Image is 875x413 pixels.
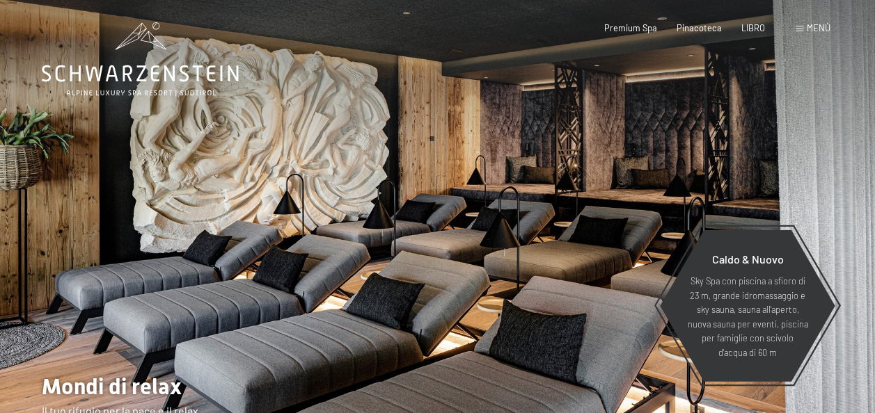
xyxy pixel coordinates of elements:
span: Menù [807,22,830,33]
a: Pinacoteca [677,22,722,33]
a: Premium Spa [604,22,657,33]
a: Caldo & Nuovo Sky Spa con piscina a sfioro di 23 m, grande idromassaggio e sky sauna, sauna all'a... [659,229,836,382]
a: LIBRO [741,22,765,33]
span: Caldo & Nuovo [712,252,784,266]
p: Sky Spa con piscina a sfioro di 23 m, grande idromassaggio e sky sauna, sauna all'aperto, nuova s... [687,274,808,359]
